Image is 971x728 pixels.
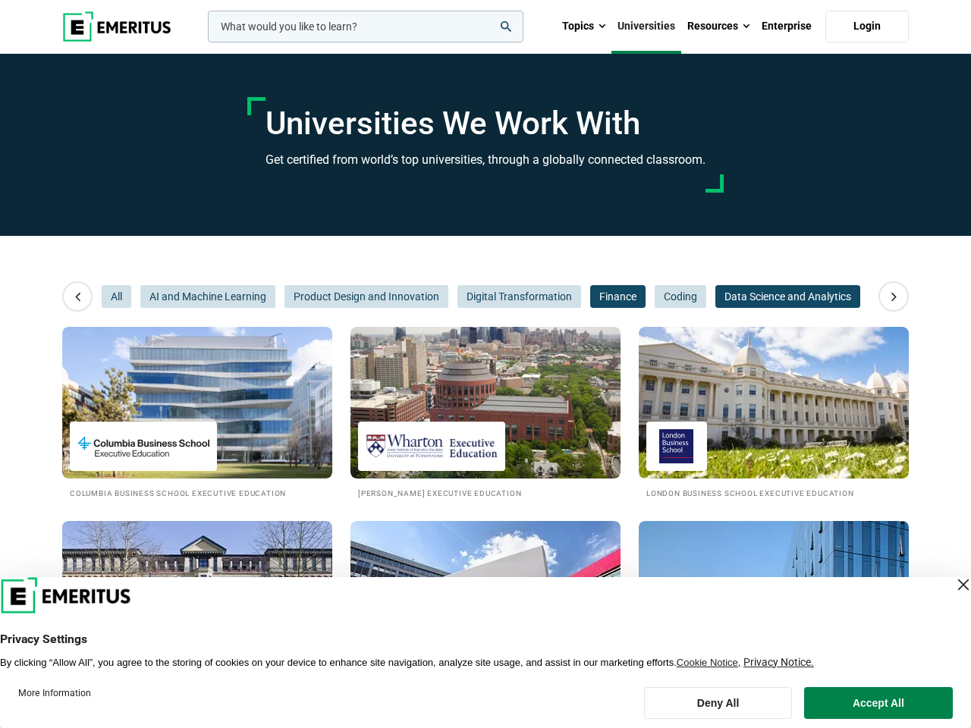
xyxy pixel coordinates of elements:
[825,11,909,42] a: Login
[350,327,621,499] a: Universities We Work With Wharton Executive Education [PERSON_NAME] Executive Education
[62,521,332,673] img: Universities We Work With
[62,327,332,479] img: Universities We Work With
[140,285,275,308] button: AI and Machine Learning
[654,429,699,463] img: London Business School Executive Education
[715,285,860,308] button: Data Science and Analytics
[62,327,332,499] a: Universities We Work With Columbia Business School Executive Education Columbia Business School E...
[208,11,523,42] input: woocommerce-product-search-field-0
[457,285,581,308] button: Digital Transformation
[266,150,705,170] h3: Get certified from world’s top universities, through a globally connected classroom.
[350,521,621,673] img: Universities We Work With
[639,327,909,499] a: Universities We Work With London Business School Executive Education London Business School Execu...
[77,429,209,463] img: Columbia Business School Executive Education
[70,486,325,499] h2: Columbia Business School Executive Education
[639,521,909,693] a: Universities We Work With Rotman School of Management Rotman School of Management
[590,285,646,308] button: Finance
[639,521,909,673] img: Universities We Work With
[646,486,901,499] h2: London Business School Executive Education
[655,285,706,308] button: Coding
[350,521,621,693] a: Universities We Work With Imperial Executive Education Imperial Executive Education
[350,327,621,479] img: Universities We Work With
[266,105,705,143] h1: Universities We Work With
[102,285,131,308] button: All
[62,521,332,693] a: Universities We Work With Cambridge Judge Business School Executive Education Cambridge Judge Bus...
[366,429,498,463] img: Wharton Executive Education
[639,327,909,479] img: Universities We Work With
[284,285,448,308] button: Product Design and Innovation
[358,486,613,499] h2: [PERSON_NAME] Executive Education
